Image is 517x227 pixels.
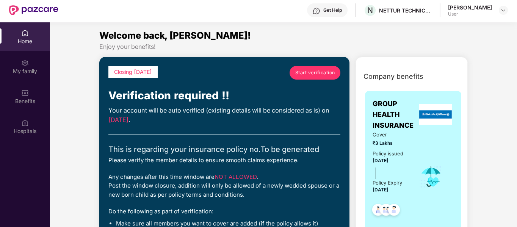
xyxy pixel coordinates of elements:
div: Get Help [323,7,342,13]
div: [PERSON_NAME] [448,4,492,11]
div: Any changes after this time window are . Post the window closure, addition will only be allowed o... [108,172,340,199]
div: This is regarding your insurance policy no. To be generated [108,144,340,156]
span: Closing [DATE] [114,69,152,75]
div: User [448,11,492,17]
img: svg+xml;base64,PHN2ZyB4bWxucz0iaHR0cDovL3d3dy53My5vcmcvMjAwMC9zdmciIHdpZHRoPSI0OC45NDMiIGhlaWdodD... [369,202,387,220]
span: Start verification [295,69,335,76]
span: [DATE] [373,158,389,163]
span: Cover [373,131,408,139]
img: svg+xml;base64,PHN2ZyB3aWR0aD0iMjAiIGhlaWdodD0iMjAiIHZpZXdCb3g9IjAgMCAyMCAyMCIgZmlsbD0ibm9uZSIgeG... [21,59,29,67]
div: Your account will be auto verified (existing details will be considered as is) on . [108,106,340,125]
span: [DATE] [108,116,128,124]
img: insurerLogo [419,104,452,125]
div: Policy Expiry [373,179,402,187]
img: svg+xml;base64,PHN2ZyBpZD0iSG9tZSIgeG1sbnM9Imh0dHA6Ly93d3cudzMub3JnLzIwMDAvc3ZnIiB3aWR0aD0iMjAiIG... [21,29,29,37]
div: Do the following as part of verification: [108,207,340,216]
img: svg+xml;base64,PHN2ZyBpZD0iSGVscC0zMngzMiIgeG1sbnM9Imh0dHA6Ly93d3cudzMub3JnLzIwMDAvc3ZnIiB3aWR0aD... [313,7,320,15]
img: svg+xml;base64,PHN2ZyBpZD0iSG9zcGl0YWxzIiB4bWxucz0iaHR0cDovL3d3dy53My5vcmcvMjAwMC9zdmciIHdpZHRoPS... [21,119,29,127]
span: N [367,6,373,15]
div: Policy issued [373,150,403,158]
img: svg+xml;base64,PHN2ZyBpZD0iQmVuZWZpdHMiIHhtbG5zPSJodHRwOi8vd3d3LnczLm9yZy8yMDAwL3N2ZyIgd2lkdGg9Ij... [21,89,29,97]
span: GROUP HEALTH INSURANCE [373,99,417,131]
div: Verification required !! [108,87,340,104]
span: Company benefits [363,71,423,82]
div: Please verify the member details to ensure smooth claims experience. [108,156,340,165]
span: NOT ALLOWED [215,173,257,180]
img: svg+xml;base64,PHN2ZyB4bWxucz0iaHR0cDovL3d3dy53My5vcmcvMjAwMC9zdmciIHdpZHRoPSI0OC45NDMiIGhlaWdodD... [385,202,403,220]
img: icon [419,164,443,189]
div: Enjoy your benefits! [99,43,468,51]
span: ₹3 Lakhs [373,139,408,147]
span: [DATE] [373,187,389,193]
img: svg+xml;base64,PHN2ZyB4bWxucz0iaHR0cDovL3d3dy53My5vcmcvMjAwMC9zdmciIHdpZHRoPSI0OC45MTUiIGhlaWdodD... [377,202,395,220]
img: New Pazcare Logo [9,5,58,15]
div: NETTUR TECHNICAL TRAINING FOUNDATION [379,7,432,14]
img: svg+xml;base64,PHN2ZyBpZD0iRHJvcGRvd24tMzJ4MzIiIHhtbG5zPSJodHRwOi8vd3d3LnczLm9yZy8yMDAwL3N2ZyIgd2... [500,7,506,13]
span: Welcome back, [PERSON_NAME]! [99,30,251,41]
a: Start verification [290,66,340,80]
